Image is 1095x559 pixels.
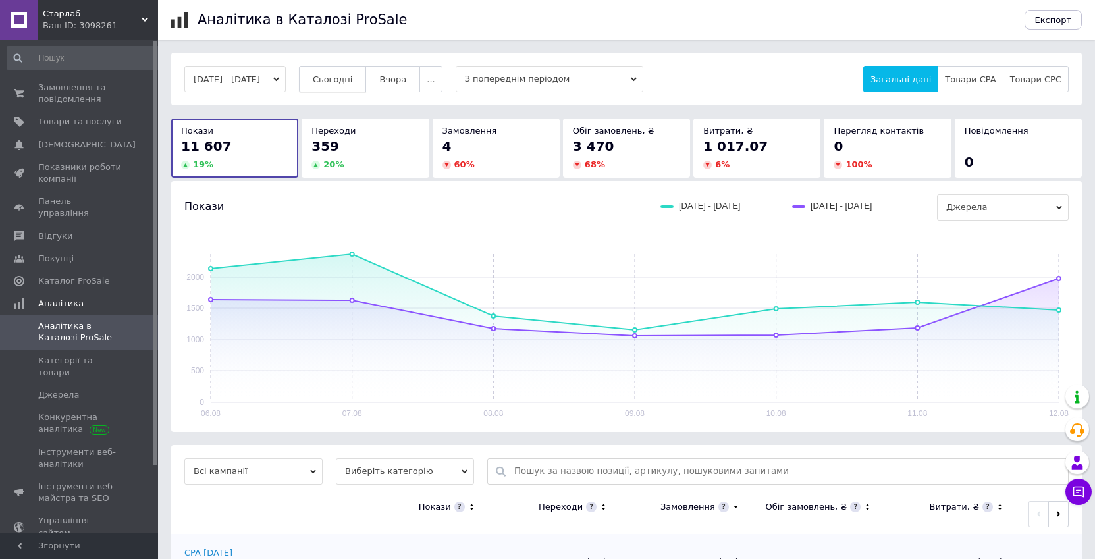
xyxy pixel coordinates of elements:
[299,66,367,92] button: Сьогодні
[539,501,583,513] div: Переходи
[442,126,497,136] span: Замовлення
[870,74,931,84] span: Загальні дані
[845,159,872,169] span: 100 %
[1025,10,1082,30] button: Експорт
[311,138,339,154] span: 359
[834,126,924,136] span: Перегляд контактів
[181,126,213,136] span: Покази
[323,159,344,169] span: 20 %
[186,304,204,313] text: 1500
[365,66,420,92] button: Вчора
[965,154,974,170] span: 0
[7,46,163,70] input: Пошук
[379,74,406,84] span: Вчора
[703,138,768,154] span: 1 017.07
[703,126,753,136] span: Витрати, ₴
[929,501,979,513] div: Витрати, ₴
[766,409,786,418] text: 10.08
[454,159,475,169] span: 60 %
[198,12,407,28] h1: Аналітика в Каталозі ProSale
[907,409,927,418] text: 11.08
[456,66,643,92] span: З попереднім періодом
[427,74,435,84] span: ...
[184,200,224,214] span: Покази
[38,389,79,401] span: Джерела
[38,230,72,242] span: Відгуки
[945,74,996,84] span: Товари CPA
[38,298,84,309] span: Аналітика
[38,481,122,504] span: Інструменти веб-майстра та SEO
[1003,66,1069,92] button: Товари CPC
[937,194,1069,221] span: Джерела
[181,138,232,154] span: 11 607
[442,138,452,154] span: 4
[625,409,645,418] text: 09.08
[1065,479,1092,505] button: Чат з покупцем
[1010,74,1061,84] span: Товари CPC
[660,501,715,513] div: Замовлення
[38,82,122,105] span: Замовлення та повідомлення
[311,126,356,136] span: Переходи
[38,355,122,379] span: Категорії та товари
[38,515,122,539] span: Управління сайтом
[191,366,204,375] text: 500
[38,196,122,219] span: Панель управління
[514,459,1061,484] input: Пошук за назвою позиції, артикулу, пошуковими запитами
[184,458,323,485] span: Всі кампанії
[38,116,122,128] span: Товари та послуги
[834,138,843,154] span: 0
[1035,15,1072,25] span: Експорт
[573,126,654,136] span: Обіг замовлень, ₴
[313,74,353,84] span: Сьогодні
[715,159,730,169] span: 6 %
[186,335,204,344] text: 1000
[38,161,122,185] span: Показники роботи компанії
[38,275,109,287] span: Каталог ProSale
[765,501,847,513] div: Обіг замовлень, ₴
[184,66,286,92] button: [DATE] - [DATE]
[38,139,136,151] span: [DEMOGRAPHIC_DATA]
[193,159,213,169] span: 19 %
[483,409,503,418] text: 08.08
[336,458,474,485] span: Виберіть категорію
[863,66,938,92] button: Загальні дані
[201,409,221,418] text: 06.08
[200,398,204,407] text: 0
[419,501,451,513] div: Покази
[573,138,614,154] span: 3 470
[38,446,122,470] span: Інструменти веб-аналітики
[184,547,232,559] div: CPA [DATE]
[419,66,442,92] button: ...
[938,66,1003,92] button: Товари CPA
[186,273,204,282] text: 2000
[43,20,158,32] div: Ваш ID: 3098261
[965,126,1028,136] span: Повідомлення
[43,8,142,20] span: Старлаб
[38,253,74,265] span: Покупці
[38,320,122,344] span: Аналітика в Каталозі ProSale
[1049,409,1069,418] text: 12.08
[342,409,362,418] text: 07.08
[38,412,122,435] span: Конкурентна аналітика
[585,159,605,169] span: 68 %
